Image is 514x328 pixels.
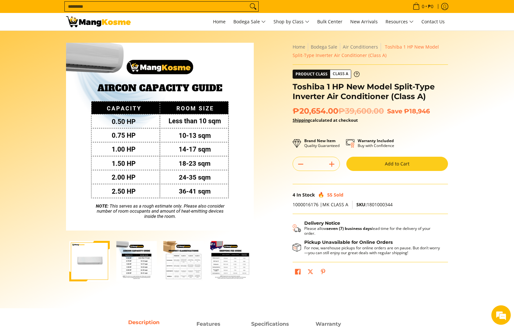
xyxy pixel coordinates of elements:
[163,241,204,281] img: Toshiba 1 HP New Model Split-Type Inverter Air Conditioner (Class A)-3
[293,221,441,236] button: Shipping & Delivery
[66,43,254,231] img: Toshiba 1 HP New Model Split-Type Inverter Air Conditioner (Class A)
[324,159,340,169] button: Add
[356,201,367,208] span: SKU:
[293,159,308,169] button: Subtract
[293,70,360,79] a: Product Class Class A
[427,4,434,9] span: ₱0
[66,16,131,27] img: Toshiba Split-Type Inverter Hi-Wall Aircon 1HP (Class A) l Mang Kosme
[347,13,381,30] a: New Arrivals
[358,138,394,143] strong: Warranty Included
[137,13,448,30] nav: Main Menu
[382,13,417,30] a: Resources
[296,192,315,198] span: In Stock
[411,3,435,10] span: •
[318,267,328,278] a: Pin on Pinterest
[330,70,351,78] span: Class A
[293,44,305,50] a: Home
[293,201,348,208] span: 1000016176 |MK CLASS A
[233,18,266,26] span: Bodega Sale
[293,43,448,60] nav: Breadcrumbs
[293,106,384,116] span: ₱20,654.00
[304,226,441,236] p: Please allow lead time for the delivery of your order.
[311,44,337,50] a: Bodega Sale
[358,138,394,148] p: Buy with Confidence
[306,267,315,278] a: Post on X
[106,3,122,19] div: Minimize live chat window
[421,4,425,9] span: 0
[338,106,384,116] del: ₱39,600.00
[248,2,258,11] button: Search
[116,241,157,281] img: Toshiba 1 HP New Model Split-Type Inverter Air Conditioner (Class A)-2
[293,117,358,123] strong: calculated at checkout
[387,107,402,115] span: Save
[210,241,251,281] img: mang-kosme-shipping-fee-guide-infographic
[327,226,372,231] strong: seven (7) business days
[293,70,330,78] span: Product Class
[304,239,393,245] strong: Pickup Unavailable for Online Orders
[385,18,414,26] span: Resources
[346,157,448,171] button: Add to Cart
[350,18,378,25] span: New Arrivals
[418,13,448,30] a: Contact Us
[334,192,343,198] span: Sold
[304,245,441,255] p: For now, warehouse pickups for online orders are on pause. But don’t worry—you can still enjoy ou...
[270,13,313,30] a: Shop by Class
[343,44,378,50] a: Air Conditioners
[34,36,109,45] div: Chat with us now
[317,18,342,25] span: Bulk Center
[293,267,302,278] a: Share on Facebook
[327,192,332,198] span: 55
[69,241,110,281] img: Toshiba 1 HP New Model Split-Type Inverter Air Conditioner (Class A)-1
[274,18,309,26] span: Shop by Class
[304,138,340,148] p: Quality Guaranteed
[210,13,229,30] a: Home
[213,18,226,25] span: Home
[404,107,430,115] span: ₱18,946
[421,18,445,25] span: Contact Us
[356,201,393,208] span: 1801000344
[38,82,89,147] span: We're online!
[293,192,295,198] span: 4
[304,220,340,226] strong: Delivery Notice
[3,177,123,199] textarea: Type your message and hit 'Enter'
[293,44,439,58] span: Toshiba 1 HP New Model Split-Type Inverter Air Conditioner (Class A)
[293,117,310,123] a: Shipping
[230,13,269,30] a: Bodega Sale
[304,138,336,143] strong: Brand New Item
[293,82,448,101] h1: Toshiba 1 HP New Model Split-Type Inverter Air Conditioner (Class A)
[314,13,346,30] a: Bulk Center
